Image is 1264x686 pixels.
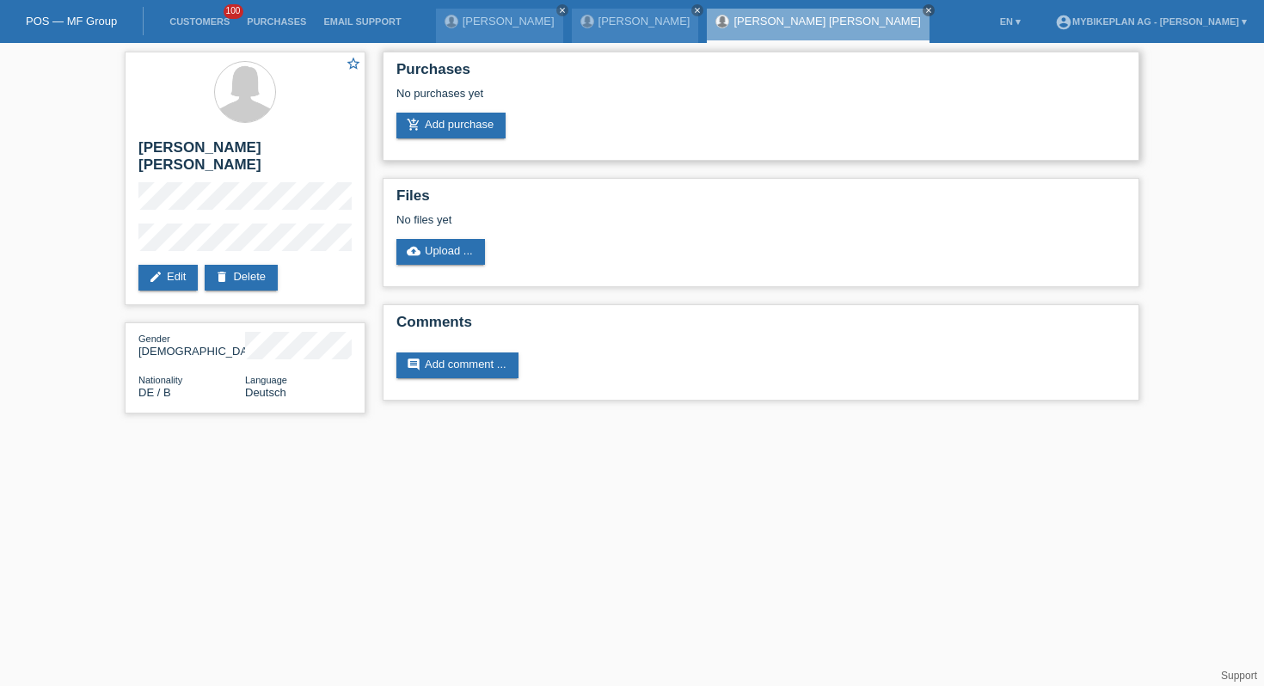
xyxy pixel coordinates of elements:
[407,118,420,132] i: add_shopping_cart
[396,87,1126,113] div: No purchases yet
[396,61,1126,87] h2: Purchases
[138,265,198,291] a: editEdit
[138,375,182,385] span: Nationality
[1221,670,1257,682] a: Support
[245,386,286,399] span: Deutsch
[238,16,315,27] a: Purchases
[396,113,506,138] a: add_shopping_cartAdd purchase
[396,187,1126,213] h2: Files
[138,332,245,358] div: [DEMOGRAPHIC_DATA]
[161,16,238,27] a: Customers
[407,358,420,371] i: comment
[396,239,485,265] a: cloud_uploadUpload ...
[396,352,518,378] a: commentAdd comment ...
[138,386,171,399] span: Germany / B / 24.08.2019
[346,56,361,71] i: star_border
[26,15,117,28] a: POS — MF Group
[396,314,1126,340] h2: Comments
[205,265,278,291] a: deleteDelete
[733,15,920,28] a: [PERSON_NAME] [PERSON_NAME]
[215,270,229,284] i: delete
[556,4,568,16] a: close
[598,15,690,28] a: [PERSON_NAME]
[991,16,1029,27] a: EN ▾
[558,6,567,15] i: close
[138,139,352,182] h2: [PERSON_NAME] [PERSON_NAME]
[346,56,361,74] a: star_border
[407,244,420,258] i: cloud_upload
[149,270,163,284] i: edit
[138,334,170,344] span: Gender
[1046,16,1255,27] a: account_circleMybikeplan AG - [PERSON_NAME] ▾
[315,16,409,27] a: Email Support
[923,4,935,16] a: close
[463,15,555,28] a: [PERSON_NAME]
[1055,14,1072,31] i: account_circle
[245,375,287,385] span: Language
[396,213,922,226] div: No files yet
[693,6,702,15] i: close
[224,4,244,19] span: 100
[691,4,703,16] a: close
[924,6,933,15] i: close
